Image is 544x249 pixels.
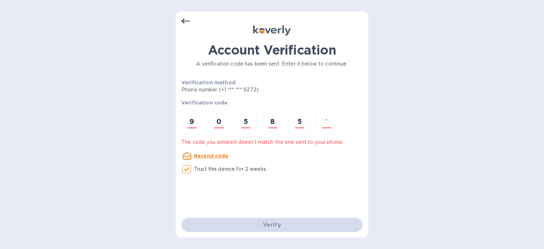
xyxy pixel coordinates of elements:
[181,60,363,68] p: A verification code has been sent. Enter it below to continue.
[181,43,363,57] h1: Account Verification
[194,153,228,159] u: Resend code
[181,86,313,94] p: Phone number (+1 *** *** 9272)
[181,80,236,85] b: Verification method
[181,138,363,146] p: The code you entered doesn’t match the one sent to your phone.
[194,165,266,173] p: Trust this device for 2 weeks
[181,99,363,106] p: Verification code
